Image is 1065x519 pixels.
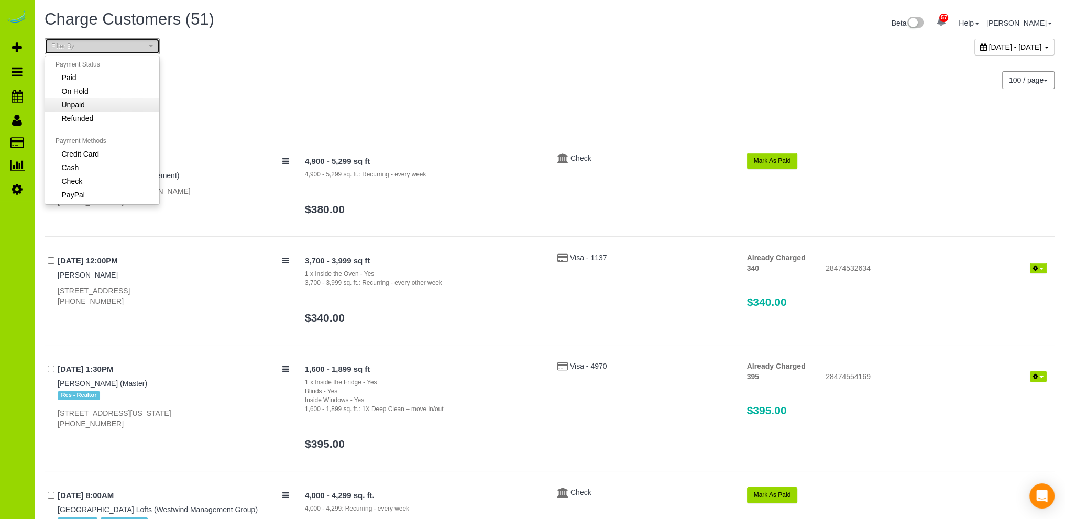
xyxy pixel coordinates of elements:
nav: Pagination navigation [1003,71,1055,89]
div: 28474532634 [818,263,1055,275]
strong: 395 [747,372,759,381]
div: 1,600 - 1,899 sq. ft.: 1X Deep Clean – move in/out [305,405,542,414]
h4: [DATE] 1:30PM [58,365,289,374]
span: [DATE] - [DATE] [989,43,1042,51]
button: Filter By [45,38,160,54]
a: Visa - 1137 [570,253,607,262]
div: [STREET_ADDRESS] [PHONE_NUMBER] [58,285,289,306]
div: Open Intercom Messenger [1029,483,1055,509]
button: 100 / page [1002,71,1055,89]
span: Unpaid [62,100,85,110]
a: $380.00 [305,203,345,215]
div: Blinds - Yes [305,387,542,396]
strong: 340 [747,264,759,272]
div: Tags [58,389,289,402]
span: Payment Methods [56,137,106,145]
span: $395.00 [747,404,787,416]
span: PayPal [62,190,85,200]
a: Check [570,488,591,496]
a: Help [959,19,979,27]
span: 57 [939,14,948,22]
a: [GEOGRAPHIC_DATA] Lofts (Westwind Management Group) [58,505,258,514]
a: [PERSON_NAME] [986,19,1052,27]
strong: Already Charged [747,253,806,262]
a: [PERSON_NAME] [58,271,118,279]
a: [PERSON_NAME] (Master) [58,379,147,388]
h4: 4,000 - 4,299 sq. ft. [305,491,542,500]
button: Mark As Paid [747,487,798,503]
h4: [DATE] 12:00PM [58,257,289,266]
span: Check [62,176,83,186]
span: Filter By [51,42,146,51]
span: Paid [62,72,76,83]
span: Cash [62,162,79,173]
a: Check [570,154,591,162]
h4: [DATE] 8:00AM [58,491,289,500]
span: Charge Customers (51) [45,10,214,28]
a: Beta [892,19,924,27]
span: $340.00 [747,296,787,308]
h4: 1,600 - 1,899 sq ft [305,365,542,374]
img: New interface [906,17,924,30]
div: [STREET_ADDRESS][US_STATE] [PHONE_NUMBER] [58,408,289,429]
div: 1 x Inside the Oven - Yes [305,270,542,279]
div: 4,900 - 5,299 sq. ft.: Recurring - every week [305,170,542,179]
strong: Already Charged [747,362,806,370]
span: Res - Realtor [58,391,100,400]
h4: 3,700 - 3,999 sq ft [305,257,542,266]
div: [STREET_ADDRESS][PERSON_NAME] [PHONE_NUMBER] [58,186,289,207]
span: On Hold [62,86,89,96]
span: Payment Status [56,61,100,68]
button: Mark As Paid [747,153,798,169]
a: Visa - 4970 [570,362,607,370]
a: $340.00 [305,312,345,324]
div: 28474554169 [818,371,1055,384]
a: $395.00 [305,438,345,450]
span: Refunded [62,113,94,124]
div: 4,000 - 4,299: Recurring - every week [305,504,542,513]
h4: [DATE] 11:30AM [58,157,289,166]
div: Inside Windows - Yes [305,396,542,405]
a: 57 [931,10,951,34]
div: 1 x Inside the Fridge - Yes [305,378,542,387]
img: Automaid Logo [6,10,27,25]
div: 3,700 - 3,999 sq. ft.: Recurring - every other week [305,279,542,288]
span: Credit Card [62,149,100,159]
h4: 4,900 - 5,299 sq ft [305,157,542,166]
